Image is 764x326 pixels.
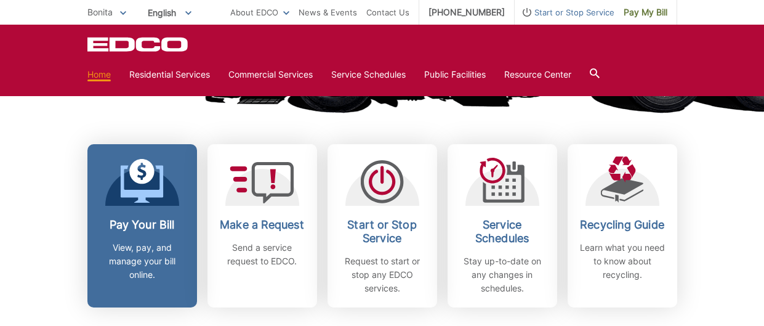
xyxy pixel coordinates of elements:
[217,218,308,232] h2: Make a Request
[624,6,667,19] span: Pay My Bill
[230,6,289,19] a: About EDCO
[504,68,571,81] a: Resource Center
[568,144,677,308] a: Recycling Guide Learn what you need to know about recycling.
[129,68,210,81] a: Residential Services
[87,144,197,308] a: Pay Your Bill View, pay, and manage your bill online.
[299,6,357,19] a: News & Events
[424,68,486,81] a: Public Facilities
[337,218,428,245] h2: Start or Stop Service
[97,218,188,232] h2: Pay Your Bill
[577,218,668,232] h2: Recycling Guide
[228,68,313,81] a: Commercial Services
[457,218,548,245] h2: Service Schedules
[366,6,409,19] a: Contact Us
[331,68,406,81] a: Service Schedules
[457,255,548,295] p: Stay up-to-date on any changes in schedules.
[139,2,201,23] span: English
[87,7,113,17] span: Bonita
[97,241,188,282] p: View, pay, and manage your bill online.
[577,241,668,282] p: Learn what you need to know about recycling.
[87,68,111,81] a: Home
[87,37,190,52] a: EDCD logo. Return to the homepage.
[217,241,308,268] p: Send a service request to EDCO.
[207,144,317,308] a: Make a Request Send a service request to EDCO.
[337,255,428,295] p: Request to start or stop any EDCO services.
[448,144,557,308] a: Service Schedules Stay up-to-date on any changes in schedules.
